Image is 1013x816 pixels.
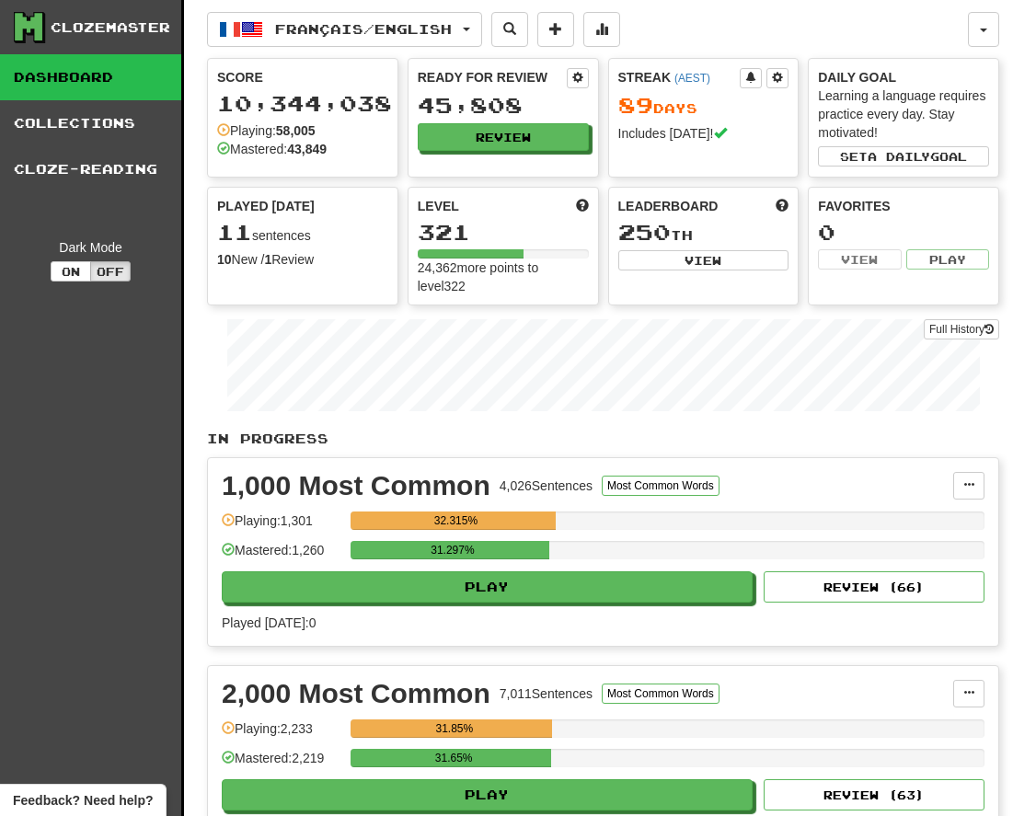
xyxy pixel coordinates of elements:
[222,779,753,810] button: Play
[217,250,388,269] div: New / Review
[491,12,528,47] button: Search sentences
[222,680,490,707] div: 2,000 Most Common
[207,430,999,448] p: In Progress
[356,749,551,767] div: 31.65%
[618,250,789,270] button: View
[217,252,232,267] strong: 10
[618,219,671,245] span: 250
[818,146,989,167] button: Seta dailygoal
[674,72,710,85] a: (AEST)
[275,21,452,37] span: Français / English
[356,719,552,738] div: 31.85%
[602,684,719,704] button: Most Common Words
[500,477,593,495] div: 4,026 Sentences
[217,221,388,245] div: sentences
[222,511,341,542] div: Playing: 1,301
[222,541,341,571] div: Mastered: 1,260
[764,779,984,810] button: Review (63)
[818,249,901,270] button: View
[924,319,999,339] a: Full History
[217,140,327,158] div: Mastered:
[418,68,567,86] div: Ready for Review
[207,12,482,47] button: Français/English
[818,221,989,244] div: 0
[13,791,153,810] span: Open feedback widget
[287,142,327,156] strong: 43,849
[537,12,574,47] button: Add sentence to collection
[418,197,459,215] span: Level
[818,197,989,215] div: Favorites
[356,511,555,530] div: 32.315%
[356,541,548,559] div: 31.297%
[906,249,989,270] button: Play
[583,12,620,47] button: More stats
[14,238,167,257] div: Dark Mode
[217,197,315,215] span: Played [DATE]
[51,18,170,37] div: Clozemaster
[418,221,589,244] div: 321
[222,571,753,603] button: Play
[618,68,741,86] div: Streak
[576,197,589,215] span: Score more points to level up
[217,92,388,115] div: 10,344,038
[776,197,789,215] span: This week in points, UTC
[618,94,789,118] div: Day s
[818,86,989,142] div: Learning a language requires practice every day. Stay motivated!
[618,124,789,143] div: Includes [DATE]!
[818,68,989,86] div: Daily Goal
[217,121,316,140] div: Playing:
[868,150,930,163] span: a daily
[418,259,589,295] div: 24,362 more points to level 322
[276,123,316,138] strong: 58,005
[618,92,653,118] span: 89
[418,123,589,151] button: Review
[418,94,589,117] div: 45,808
[618,221,789,245] div: th
[222,615,316,630] span: Played [DATE]: 0
[602,476,719,496] button: Most Common Words
[217,219,252,245] span: 11
[51,261,91,282] button: On
[500,684,593,703] div: 7,011 Sentences
[217,68,388,86] div: Score
[764,571,984,603] button: Review (66)
[264,252,271,267] strong: 1
[222,749,341,779] div: Mastered: 2,219
[90,261,131,282] button: Off
[618,197,719,215] span: Leaderboard
[222,472,490,500] div: 1,000 Most Common
[222,719,341,750] div: Playing: 2,233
